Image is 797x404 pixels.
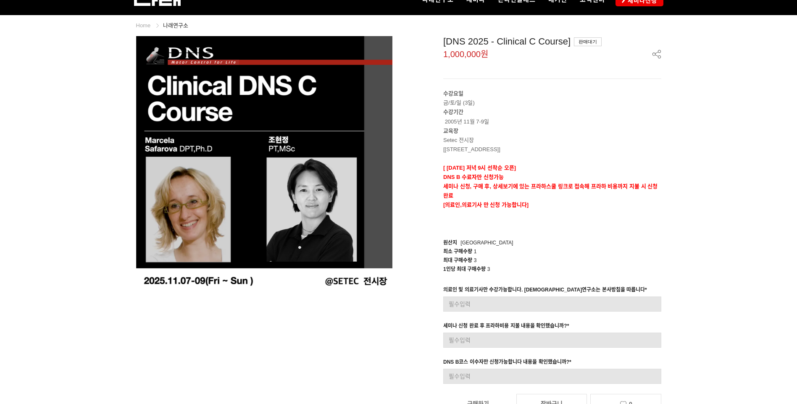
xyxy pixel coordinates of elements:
[443,202,529,208] strong: [의료인,의료기사 만 신청 가능합니다]
[474,257,477,263] span: 3
[443,36,661,47] div: [DNS 2025 - Clinical C Course]
[443,240,457,246] span: 원산지
[443,109,463,115] strong: 수강기간
[443,145,661,154] p: [[STREET_ADDRESS]]
[443,249,472,254] span: 최소 구매수량
[443,108,661,126] p: 2005년 11월 7-9일
[443,128,458,134] strong: 교육장
[443,89,661,108] p: 금/토/일 (3일)
[443,50,488,58] span: 1,000,000원
[443,183,658,199] strong: 세미나 신청, 구매 후, 상세보기에 있는 프라하스쿨 링크로 접속해 프라하 비용까지 지불 시 신청완료
[443,286,647,296] div: 의료인 및 의료기사만 수강가능합니다. [DEMOGRAPHIC_DATA]연구소는 본사방침을 따릅니다
[443,136,661,145] p: Setec 전시장
[443,266,486,272] span: 1인당 최대 구매수량
[443,296,661,312] input: 필수입력
[443,174,504,180] strong: DNS B 수료자만 신청가능
[443,90,463,97] strong: 수강요일
[574,37,602,46] div: 판매대기
[443,369,661,384] input: 필수입력
[443,165,516,171] strong: [ [DATE] 저녁 9시 선착순 오픈]
[487,266,490,272] span: 3
[443,257,472,263] span: 최대 구매수량
[443,358,571,369] div: DNS B코스 이수자만 신청가능합니다 내용을 확인했습니까?
[443,322,569,333] div: 세미나 신청 완료 후 프라하비용 지불 내용을 확인했습니까?
[460,240,513,246] span: [GEOGRAPHIC_DATA]
[474,249,477,254] span: 1
[163,22,188,29] a: 나래연구소
[443,333,661,348] input: 필수입력
[136,22,151,29] a: Home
